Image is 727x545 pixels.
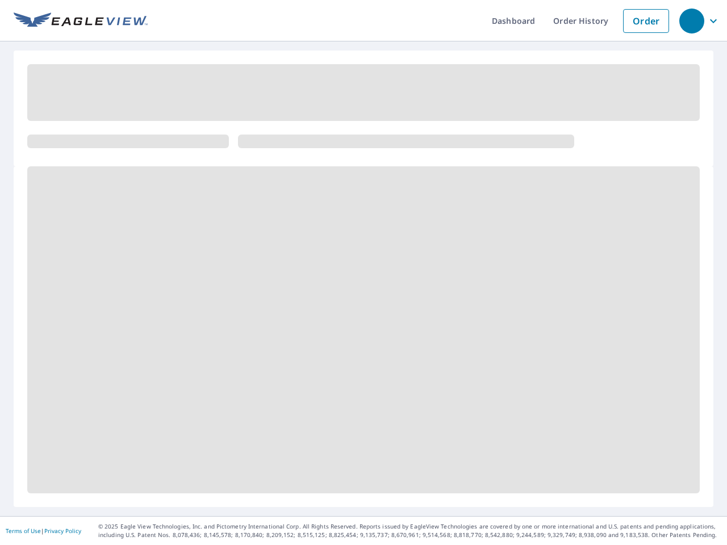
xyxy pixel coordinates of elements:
a: Order [623,9,669,33]
a: Privacy Policy [44,527,81,535]
img: EV Logo [14,12,148,30]
a: Terms of Use [6,527,41,535]
p: | [6,527,81,534]
p: © 2025 Eagle View Technologies, Inc. and Pictometry International Corp. All Rights Reserved. Repo... [98,522,721,539]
